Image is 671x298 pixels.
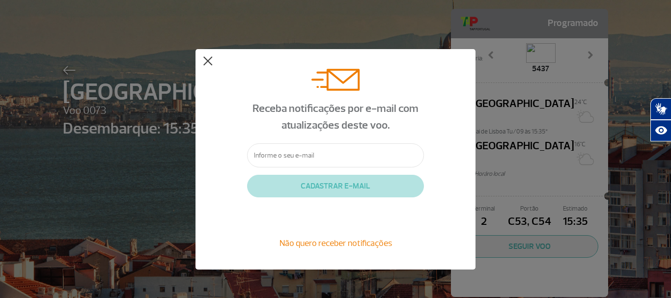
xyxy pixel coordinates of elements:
[650,120,671,141] button: Abrir recursos assistivos.
[252,102,419,132] span: Receba notificações por e-mail com atualizações deste voo.
[247,143,424,167] input: Informe o seu e-mail
[650,98,671,141] div: Plugin de acessibilidade da Hand Talk.
[280,238,392,248] span: Não quero receber notificações
[650,98,671,120] button: Abrir tradutor de língua de sinais.
[247,175,424,197] button: CADASTRAR E-MAIL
